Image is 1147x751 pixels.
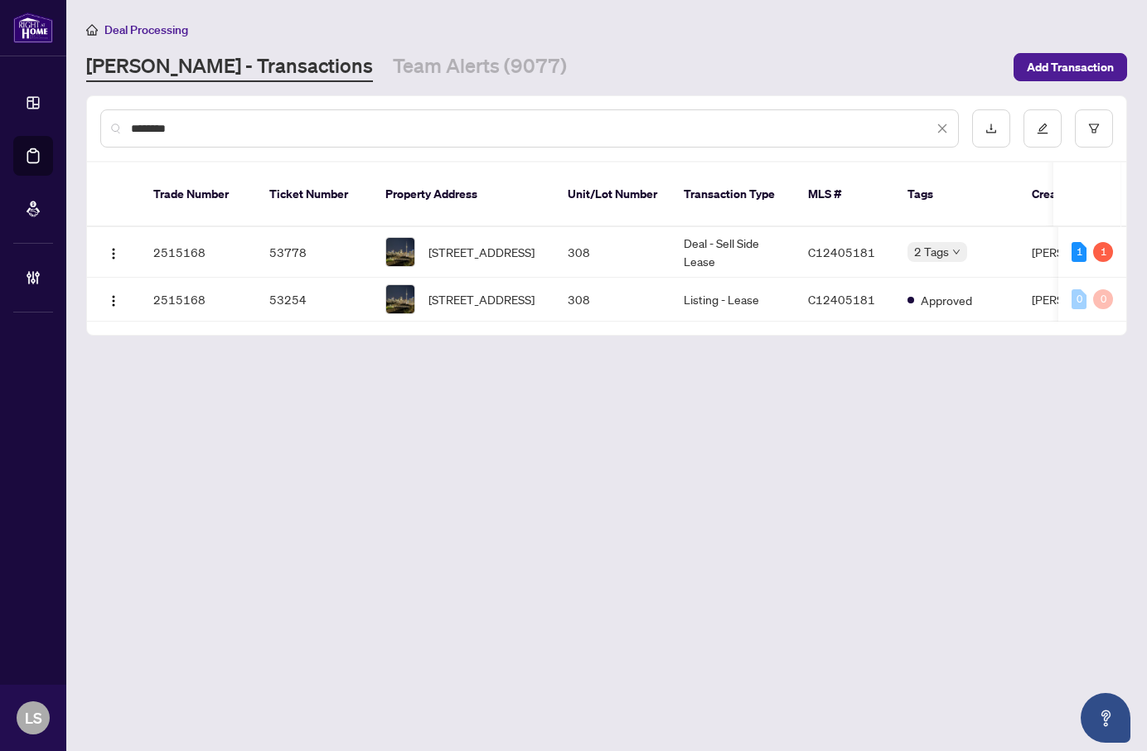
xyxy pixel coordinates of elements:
img: Logo [107,247,120,260]
button: filter [1075,109,1113,148]
td: Listing - Lease [670,278,795,322]
span: home [86,24,98,36]
td: 2515168 [140,227,256,278]
th: Tags [894,162,1019,227]
span: 2 Tags [914,242,949,261]
th: Created By [1019,162,1118,227]
span: [STREET_ADDRESS] [428,290,535,308]
div: 0 [1093,289,1113,309]
button: Logo [100,239,127,265]
span: [STREET_ADDRESS] [428,243,535,261]
div: 1 [1072,242,1087,262]
img: thumbnail-img [386,285,414,313]
button: Logo [100,286,127,313]
td: 2515168 [140,278,256,322]
th: Property Address [372,162,554,227]
span: down [952,248,961,256]
button: Open asap [1081,693,1130,743]
a: [PERSON_NAME] - Transactions [86,52,373,82]
th: Transaction Type [670,162,795,227]
span: [PERSON_NAME] [1032,245,1121,259]
span: C12405181 [808,245,875,259]
button: Add Transaction [1014,53,1127,81]
div: 1 [1093,242,1113,262]
th: Trade Number [140,162,256,227]
a: Team Alerts (9077) [393,52,567,82]
img: logo [13,12,53,43]
span: filter [1088,123,1100,134]
div: 0 [1072,289,1087,309]
span: close [936,123,948,134]
td: 53778 [256,227,372,278]
span: Deal Processing [104,22,188,37]
td: Deal - Sell Side Lease [670,227,795,278]
th: Unit/Lot Number [554,162,670,227]
td: 308 [554,278,670,322]
span: [PERSON_NAME] [1032,292,1121,307]
span: LS [25,706,42,729]
img: Logo [107,294,120,308]
td: 308 [554,227,670,278]
span: Approved [921,291,972,309]
th: Ticket Number [256,162,372,227]
span: C12405181 [808,292,875,307]
span: download [985,123,997,134]
span: edit [1037,123,1048,134]
td: 53254 [256,278,372,322]
img: thumbnail-img [386,238,414,266]
th: MLS # [795,162,894,227]
button: download [972,109,1010,148]
span: Add Transaction [1027,54,1114,80]
button: edit [1024,109,1062,148]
